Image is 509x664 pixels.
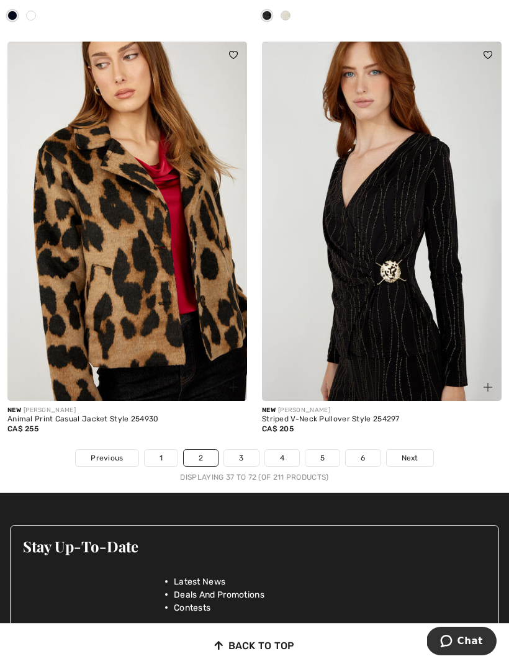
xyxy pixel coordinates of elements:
div: Ivory/gold [276,6,295,27]
img: plus_v2.svg [484,383,492,392]
div: [PERSON_NAME] [7,406,247,415]
div: Striped V-Neck Pullover Style 254297 [262,415,502,424]
div: Imperial Blue [22,6,40,27]
a: 2 [184,450,218,466]
span: Previous [91,452,123,464]
span: Contests [174,601,210,614]
div: Black [258,6,276,27]
span: New [262,406,276,414]
a: 1 [145,450,178,466]
a: Previous [76,450,138,466]
img: heart_black_full.svg [229,51,238,58]
div: [PERSON_NAME] [262,406,502,415]
a: 5 [305,450,340,466]
img: plus_v2.svg [229,383,238,392]
span: Latest News [174,575,225,588]
a: 3 [224,450,258,466]
span: Deals And Promotions [174,588,264,601]
span: CA$ 255 [7,424,38,433]
img: Striped V-Neck Pullover Style 254297. Black/Gold [262,42,502,401]
span: Next [402,452,418,464]
div: Animal Print Casual Jacket Style 254930 [7,415,247,424]
div: Midnight [3,6,22,27]
a: 6 [346,450,380,466]
span: CA$ 205 [262,424,294,433]
img: Animal Print Casual Jacket Style 254930. Camel/Black [7,42,247,401]
span: New [7,406,21,414]
h3: Stay Up-To-Date [23,538,486,554]
iframe: Opens a widget where you can chat to one of our agents [427,627,497,658]
a: Next [387,450,433,466]
img: heart_black_full.svg [484,51,492,58]
a: 4 [265,450,299,466]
